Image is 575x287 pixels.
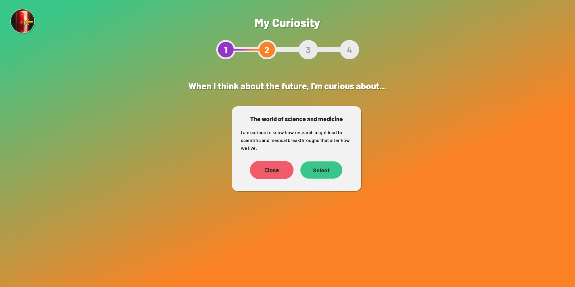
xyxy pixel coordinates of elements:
[10,9,36,35] img: Exit
[250,161,294,179] div: Close
[241,128,352,152] p: I am curious to know how research might lead to scientific and medical breakthroughs that alter h...
[300,161,342,179] div: Select
[257,40,277,59] div: 2
[340,40,359,59] div: 4
[299,40,318,59] div: 3
[216,15,359,29] h1: My Curiosity
[216,40,235,59] div: 1
[241,115,352,122] h3: The world of science and medicine
[158,74,417,97] h2: When I think about the future, I'm curious about...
